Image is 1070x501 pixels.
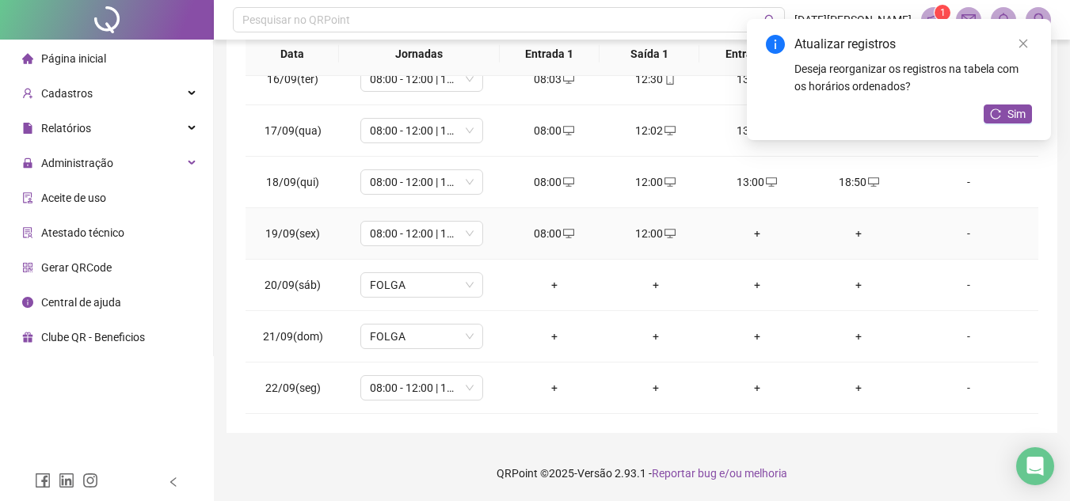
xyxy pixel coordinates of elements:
span: 08:00 - 12:00 | 13:00 - 17:48 [370,119,474,142]
span: audit [22,192,33,203]
span: Clube QR - Beneficios [41,331,145,343]
span: reload [990,108,1001,120]
span: 17/09(qua) [265,124,322,137]
span: info-circle [766,35,785,54]
div: - [922,276,1015,294]
div: 12:00 [618,173,694,191]
div: + [821,276,897,294]
th: Saída 1 [600,32,699,76]
span: desktop [562,125,574,136]
span: desktop [562,228,574,239]
div: 08:00 [516,225,592,242]
span: Administração [41,157,113,169]
button: Sim [984,104,1032,123]
span: 08:00 - 12:00 | 13:00 - 17:48 [370,67,474,91]
div: 18:50 [821,173,897,191]
span: user-add [22,88,33,99]
div: - [922,379,1015,397]
span: Aceite de uso [41,192,106,204]
div: 13:30 [719,70,795,88]
a: Close [1015,35,1032,52]
span: desktop [663,176,676,188]
th: Entrada 1 [500,32,600,76]
th: Jornadas [339,32,500,76]
div: Deseja reorganizar os registros na tabela com os horários ordenados? [794,60,1032,95]
footer: QRPoint © 2025 - 2.93.1 - [214,446,1070,501]
div: + [821,328,897,345]
span: 21/09(dom) [263,330,323,343]
div: - [922,173,1015,191]
div: Atualizar registros [794,35,1032,54]
div: - [922,225,1015,242]
div: + [618,276,694,294]
span: file [22,123,33,134]
span: 16/09(ter) [267,73,318,85]
span: desktop [562,74,574,85]
div: + [618,328,694,345]
span: instagram [82,473,98,488]
div: + [516,276,592,294]
div: 13:05 [719,122,795,139]
span: Atestado técnico [41,226,124,239]
div: + [618,379,694,397]
span: desktop [562,176,574,188]
span: linkedin [59,473,74,488]
span: 20/09(sáb) [265,279,321,291]
img: 90819 [1026,8,1050,32]
span: desktop [663,125,676,136]
div: 13:00 [719,173,795,191]
span: solution [22,227,33,238]
span: Relatórios [41,122,91,135]
sup: 1 [935,5,950,21]
span: mobile [663,74,676,85]
span: desktop [866,176,879,188]
span: Versão [577,467,612,480]
div: 08:00 [516,173,592,191]
span: home [22,53,33,64]
span: gift [22,332,33,343]
div: + [719,379,795,397]
span: Página inicial [41,52,106,65]
div: + [516,328,592,345]
div: + [719,225,795,242]
span: Reportar bug e/ou melhoria [652,467,787,480]
span: lock [22,158,33,169]
span: mail [961,13,976,27]
th: Data [246,32,339,76]
span: Cadastros [41,87,93,100]
div: + [821,379,897,397]
span: Central de ajuda [41,296,121,309]
span: 18/09(qui) [266,176,319,188]
span: desktop [663,228,676,239]
th: Entrada 2 [699,32,799,76]
span: search [764,14,776,26]
span: 22/09(seg) [265,381,321,394]
span: FOLGA [370,273,474,297]
span: desktop [764,176,777,188]
span: 08:00 - 12:00 | 13:00 - 17:48 [370,170,474,194]
div: + [719,276,795,294]
span: facebook [35,473,51,488]
div: 12:02 [618,122,694,139]
span: 19/09(sex) [265,227,320,240]
div: 08:03 [516,70,592,88]
div: + [821,225,897,242]
div: 12:00 [618,225,694,242]
span: bell [996,13,1011,27]
div: 12:30 [618,70,694,88]
span: 1 [940,7,946,18]
span: FOLGA [370,325,474,348]
span: Sim [1007,105,1026,123]
span: close [1018,38,1029,49]
span: 08:00 - 12:00 | 13:00 - 17:48 [370,222,474,245]
span: info-circle [22,297,33,308]
div: + [516,379,592,397]
span: left [168,476,179,488]
span: Gerar QRCode [41,261,112,274]
span: qrcode [22,262,33,273]
span: 08:00 - 12:00 | 13:00 - 17:48 [370,376,474,400]
div: Open Intercom Messenger [1016,447,1054,485]
span: [DATE][PERSON_NAME] [794,11,912,28]
div: 08:00 [516,122,592,139]
span: notification [927,13,941,27]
